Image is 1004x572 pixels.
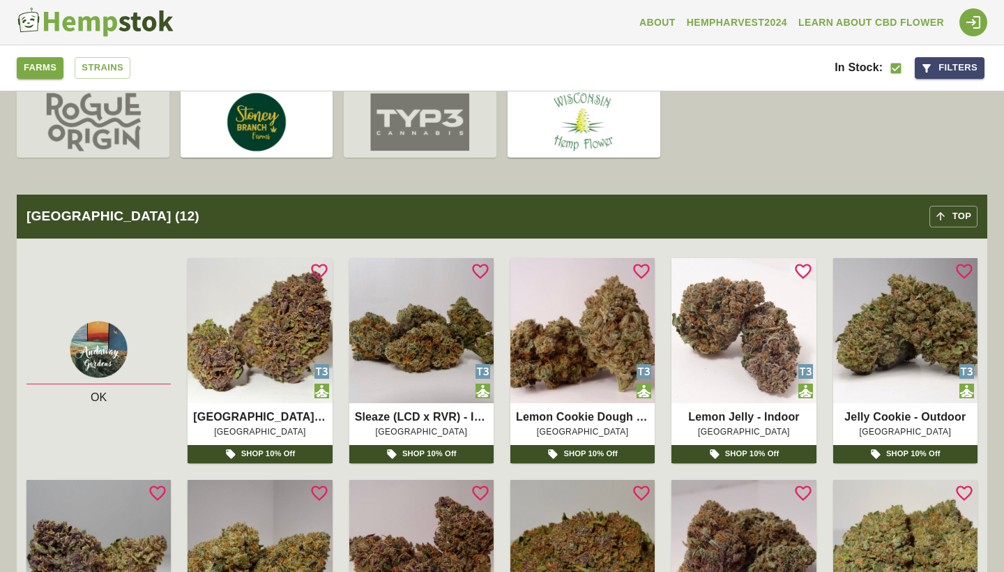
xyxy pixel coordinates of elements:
img: Lemon Cookie Dough - Indoor [510,258,655,402]
p: SHOP 10% Off [725,448,779,460]
img: Sleaze (LCD x RVR) - Indoor [349,258,494,402]
a: HempHarvest2024 [681,10,793,36]
p: SHOP 10% Off [241,448,296,460]
img: Wisconsin Hemp Flower [508,86,660,158]
svg: Login to Add Favorite [471,262,490,281]
img: hybrid [314,384,329,398]
img: Stoney Branch Farms [181,86,333,158]
a: Hempstok Logo [17,7,179,38]
img: RVR Temple - Greenhouse [188,258,332,402]
svg: Login to Add Favorite [954,483,974,503]
svg: Login to Add Favorite [310,483,329,503]
svg: Login to Add Favorite [793,483,813,503]
a: Learn About CBD Flower [793,10,950,36]
img: Typ3 Cannabis [344,86,496,158]
img: Rouge Origin [17,86,169,158]
img: Hempstok Logo [17,7,174,38]
div: OK [26,389,171,406]
button: top [929,206,978,227]
img: Type 3 [959,364,974,379]
span: [GEOGRAPHIC_DATA] [193,426,326,439]
a: [GEOGRAPHIC_DATA] - [GEOGRAPHIC_DATA][GEOGRAPHIC_DATA] [193,409,326,439]
img: Type 3 [637,364,651,379]
a: Lemon Cookie Dough - Indoor[GEOGRAPHIC_DATA] [516,409,649,439]
div: Login [959,8,987,36]
span: [GEOGRAPHIC_DATA] [677,426,810,439]
p: Sleaze (LCD x RVR) - Indoor [355,409,488,426]
p: Lemon Jelly - Indoor [677,409,810,426]
img: Type 3 [476,364,490,379]
span: [GEOGRAPHIC_DATA] [516,426,649,439]
svg: Login to Add Favorite [471,483,490,503]
span: In Stock: [835,61,883,73]
a: About [634,10,681,36]
img: Type 3 [798,364,813,379]
img: Type 3 [314,364,329,379]
svg: Login to Add Favorite [954,262,974,281]
button: Filters [915,57,984,79]
h2: [GEOGRAPHIC_DATA] (12) [26,206,929,227]
svg: Login to Add Favorite [148,483,167,503]
p: SHOP 10% Off [402,448,457,460]
img: Andaway Gardens [26,315,171,384]
a: Strains [75,57,130,79]
img: hybrid [476,384,490,398]
img: hybrid [798,384,813,398]
p: Lemon Cookie Dough - Indoor [516,409,649,426]
svg: Login to Add Favorite [632,262,651,281]
p: SHOP 10% Off [886,448,941,460]
svg: Login to Add Favorite [793,262,813,281]
a: Lemon Jelly - Indoor[GEOGRAPHIC_DATA] [677,409,810,439]
a: Farms [17,57,63,79]
a: Jelly Cookie - Outdoor[GEOGRAPHIC_DATA] [839,409,972,439]
svg: Login to Add Favorite [310,262,329,281]
a: Sleaze (LCD x RVR) - Indoor[GEOGRAPHIC_DATA] [355,409,488,439]
p: SHOP 10% Off [563,448,618,460]
img: hybrid [959,384,974,398]
img: hybrid [637,384,651,398]
img: Jelly Cookie - Outdoor [833,258,978,402]
p: [GEOGRAPHIC_DATA] - [GEOGRAPHIC_DATA] [193,409,326,426]
svg: Login to Add Favorite [632,483,651,503]
img: Lemon Jelly - Indoor [671,258,816,402]
p: Jelly Cookie - Outdoor [839,409,972,426]
span: [GEOGRAPHIC_DATA] [355,426,488,439]
span: [GEOGRAPHIC_DATA] [839,426,972,439]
